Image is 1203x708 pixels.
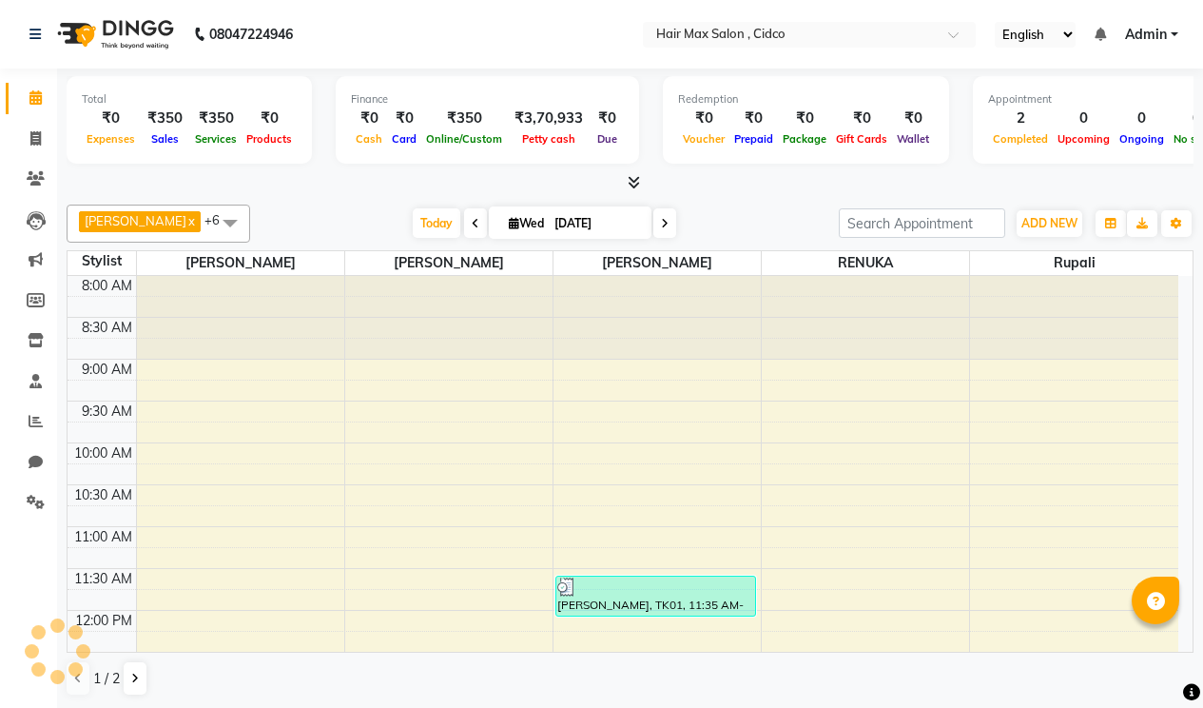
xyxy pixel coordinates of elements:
span: RENUKA [762,251,969,275]
div: 8:00 AM [78,276,136,296]
span: Prepaid [729,132,778,146]
span: Package [778,132,831,146]
span: Due [592,132,622,146]
div: 12:00 PM [71,611,136,631]
div: 0 [1053,108,1115,129]
span: Expenses [82,132,140,146]
span: [PERSON_NAME] [553,251,761,275]
div: ₹0 [351,108,387,129]
div: ₹350 [140,108,190,129]
div: ₹0 [729,108,778,129]
span: Card [387,132,421,146]
div: Redemption [678,91,934,108]
span: 1 / 2 [93,669,120,689]
div: [PERSON_NAME], TK01, 11:35 AM-12:05 PM, Haircut & Styling MensClassic Cut [556,577,755,616]
div: 8:30 AM [78,318,136,338]
div: 10:30 AM [70,485,136,505]
div: ₹3,70,933 [507,108,591,129]
div: ₹350 [190,108,242,129]
span: [PERSON_NAME] [345,251,553,275]
span: Wed [504,216,549,230]
span: Petty cash [517,132,580,146]
input: Search Appointment [839,208,1005,238]
span: Today [413,208,460,238]
div: ₹350 [421,108,507,129]
span: +6 [204,212,234,227]
span: Upcoming [1053,132,1115,146]
a: x [186,213,195,228]
span: Services [190,132,242,146]
iframe: chat widget [1123,632,1184,689]
span: Ongoing [1115,132,1169,146]
div: ₹0 [591,108,624,129]
span: Admin [1125,25,1167,45]
div: 11:30 AM [70,569,136,589]
div: ₹0 [778,108,831,129]
div: 9:30 AM [78,402,136,422]
div: 11:00 AM [70,527,136,547]
span: [PERSON_NAME] [137,251,344,275]
span: Wallet [892,132,934,146]
span: Completed [988,132,1053,146]
div: Stylist [68,251,136,271]
div: ₹0 [242,108,297,129]
span: Gift Cards [831,132,892,146]
span: Sales [146,132,184,146]
div: Total [82,91,297,108]
span: ADD NEW [1021,216,1077,230]
div: ₹0 [831,108,892,129]
input: 2025-09-03 [549,209,644,238]
img: logo [49,8,179,61]
span: Voucher [678,132,729,146]
div: 0 [1115,108,1169,129]
b: 08047224946 [209,8,293,61]
div: ₹0 [892,108,934,129]
span: Cash [351,132,387,146]
div: 2 [988,108,1053,129]
button: ADD NEW [1017,210,1082,237]
span: Rupali [970,251,1178,275]
span: Products [242,132,297,146]
div: ₹0 [387,108,421,129]
div: ₹0 [678,108,729,129]
span: Online/Custom [421,132,507,146]
div: Finance [351,91,624,108]
span: [PERSON_NAME] [85,213,186,228]
div: ₹0 [82,108,140,129]
div: 10:00 AM [70,443,136,463]
div: 9:00 AM [78,360,136,380]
